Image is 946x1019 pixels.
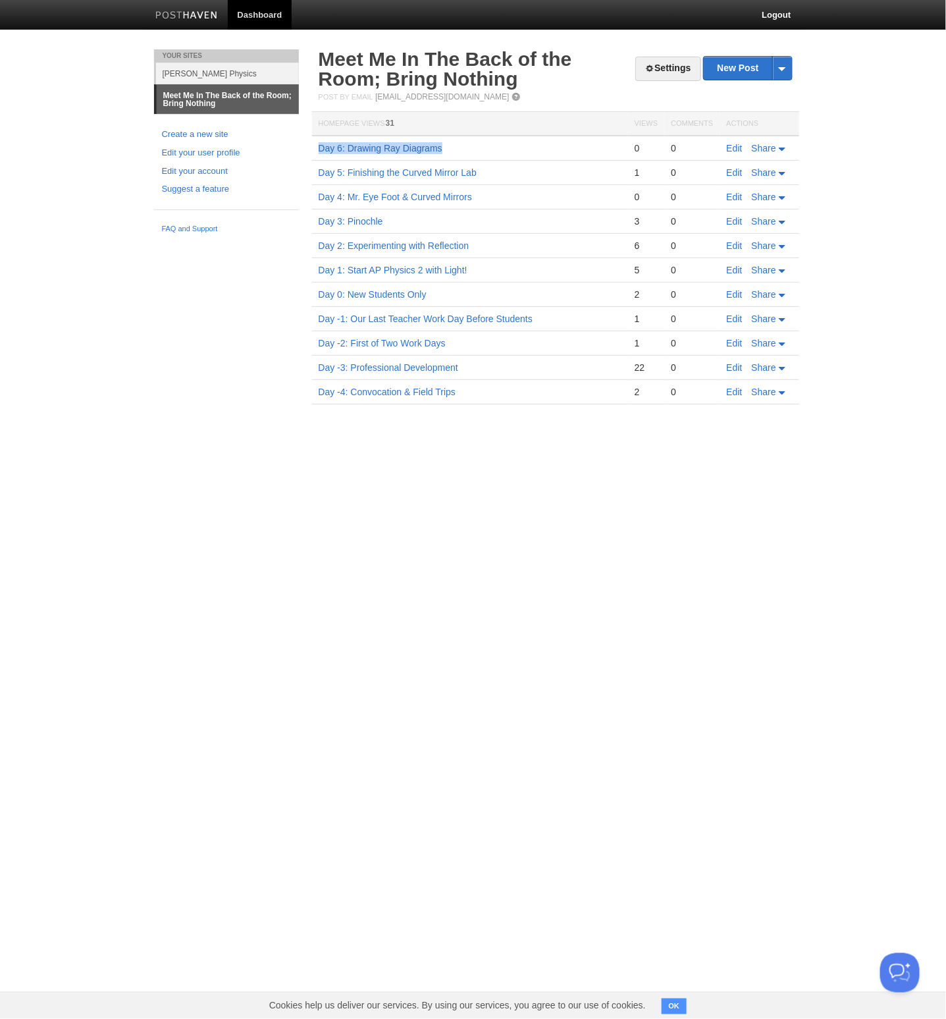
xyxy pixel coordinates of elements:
[157,85,299,114] a: Meet Me In The Back of the Room; Bring Nothing
[319,265,467,275] a: Day 1: Start AP Physics 2 with Light!
[635,386,658,398] div: 2
[635,313,658,325] div: 1
[319,387,456,397] a: Day -4: Convocation & Field Trips
[752,338,776,348] span: Share
[319,216,383,227] a: Day 3: Pinochle
[752,216,776,227] span: Share
[635,191,658,203] div: 0
[720,112,799,136] th: Actions
[319,240,469,251] a: Day 2: Experimenting with Reflection
[671,362,713,373] div: 0
[671,191,713,203] div: 0
[671,215,713,227] div: 0
[727,143,743,153] a: Edit
[752,167,776,178] span: Share
[635,240,658,252] div: 6
[319,362,458,373] a: Day -3: Professional Development
[635,142,658,154] div: 0
[671,337,713,349] div: 0
[319,48,572,90] a: Meet Me In The Back of the Room; Bring Nothing
[727,240,743,251] a: Edit
[635,264,658,276] div: 5
[319,338,446,348] a: Day -2: First of Two Work Days
[727,338,743,348] a: Edit
[312,112,628,136] th: Homepage Views
[671,386,713,398] div: 0
[635,167,658,179] div: 1
[671,142,713,154] div: 0
[727,167,743,178] a: Edit
[727,216,743,227] a: Edit
[319,93,373,101] span: Post by Email
[752,143,776,153] span: Share
[375,92,509,101] a: [EMAIL_ADDRESS][DOMAIN_NAME]
[752,265,776,275] span: Share
[727,192,743,202] a: Edit
[386,119,394,128] span: 31
[635,57,700,81] a: Settings
[635,289,658,300] div: 2
[671,313,713,325] div: 0
[752,240,776,251] span: Share
[704,57,791,80] a: New Post
[154,49,299,63] li: Your Sites
[752,314,776,324] span: Share
[752,289,776,300] span: Share
[155,11,218,21] img: Posthaven-bar
[727,387,743,397] a: Edit
[319,167,477,178] a: Day 5: Finishing the Curved Mirror Lab
[628,112,664,136] th: Views
[752,387,776,397] span: Share
[671,289,713,300] div: 0
[671,167,713,179] div: 0
[319,192,472,202] a: Day 4: Mr. Eye Foot & Curved Mirrors
[635,337,658,349] div: 1
[319,143,442,153] a: Day 6: Drawing Ray Diagrams
[752,362,776,373] span: Share
[635,215,658,227] div: 3
[880,953,920,993] iframe: Help Scout Beacon - Open
[727,314,743,324] a: Edit
[162,223,291,235] a: FAQ and Support
[671,264,713,276] div: 0
[156,63,299,84] a: [PERSON_NAME] Physics
[671,240,713,252] div: 0
[319,314,533,324] a: Day -1: Our Last Teacher Work Day Before Students
[727,362,743,373] a: Edit
[662,999,687,1014] button: OK
[664,112,720,136] th: Comments
[319,289,427,300] a: Day 0: New Students Only
[162,128,291,142] a: Create a new site
[256,993,659,1019] span: Cookies help us deliver our services. By using our services, you agree to our use of cookies.
[162,165,291,179] a: Edit your account
[635,362,658,373] div: 22
[162,182,291,196] a: Suggest a feature
[752,192,776,202] span: Share
[162,146,291,160] a: Edit your user profile
[727,265,743,275] a: Edit
[727,289,743,300] a: Edit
